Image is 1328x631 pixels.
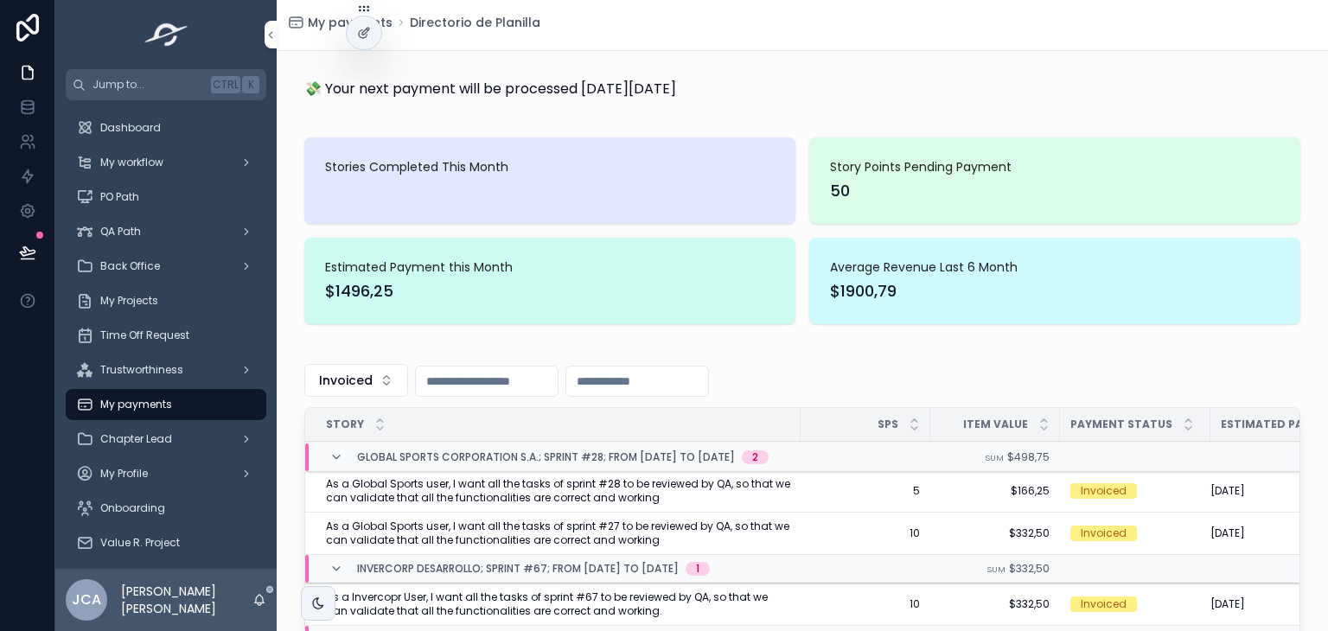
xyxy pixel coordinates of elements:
span: Jump to... [93,78,204,92]
span: Dashboard [100,121,161,135]
p: 💸 Your next payment will be processed [DATE][DATE] [304,79,676,99]
span: 5 [811,484,920,498]
span: My Projects [100,294,158,308]
img: App logo [139,21,194,48]
span: Item value [963,417,1028,431]
a: PO Path [66,182,266,213]
a: Value R. Project [66,527,266,558]
span: [DATE] [1210,526,1245,540]
span: PO Path [100,190,139,204]
span: Onboarding [100,501,165,515]
span: Story [326,417,364,431]
button: Select Button [304,364,408,397]
span: Story Points Pending Payment [830,158,1280,175]
span: Invoiced [319,372,373,389]
span: $332,50 [941,597,1050,611]
span: $166,25 [941,484,1050,498]
div: Invoiced [1081,596,1127,612]
a: My Projects [66,285,266,316]
div: Invoiced [1081,526,1127,541]
a: Time Off Request [66,320,266,351]
a: Dashboard [66,112,266,143]
span: As a Global Sports user, I want all the tasks of sprint #28 to be reviewed by QA, so that we can ... [326,477,790,505]
span: [DATE] [1210,597,1245,611]
span: K [244,78,258,92]
a: QA Path [66,216,266,247]
span: Ctrl [211,76,240,93]
span: JCA [72,590,101,610]
span: 10 [811,597,920,611]
span: My workflow [100,156,163,169]
span: Stories Completed This Month [325,158,775,175]
span: $498,75 [1007,449,1050,464]
button: Jump to...CtrlK [66,69,266,100]
div: 2 [752,450,758,464]
span: As a Global Sports user, I want all the tasks of sprint #27 to be reviewed by QA, so that we can ... [326,519,790,547]
a: My payments [287,14,393,31]
a: Directorio de Planilla [410,14,540,31]
span: 10 [811,526,920,540]
span: My payments [100,398,172,411]
span: QA Path [100,225,141,239]
div: Invoiced [1081,483,1127,499]
span: Chapter Lead [100,432,172,446]
span: Payment status [1070,417,1172,431]
span: Back Office [100,259,160,273]
span: Global Sports Corporation S.A.; Sprint #28; From [DATE] to [DATE] [357,450,735,464]
span: $1496,25 [325,279,775,303]
a: Chapter Lead [66,424,266,455]
a: Trustworthiness [66,354,266,386]
span: Time Off Request [100,328,189,342]
span: 50 [830,179,1280,203]
span: My payments [308,14,393,31]
span: Average Revenue Last 6 Month [830,258,1280,276]
a: My payments [66,389,266,420]
span: Estimated Payment this Month [325,258,775,276]
span: $332,50 [941,526,1050,540]
span: My Profile [100,467,148,481]
span: Value R. Project [100,536,180,550]
span: $332,50 [1009,561,1050,576]
a: My workflow [66,147,266,178]
span: As a Invercopr User, I want all the tasks of sprint #67 to be reviewed by QA, so that we can vali... [326,590,790,618]
div: scrollable content [55,100,277,569]
small: Sum [986,564,1006,575]
p: [PERSON_NAME] [PERSON_NAME] [121,583,252,617]
a: Onboarding [66,493,266,524]
span: SPs [878,417,898,431]
span: Invercorp Desarrollo; Sprint #67; From [DATE] to [DATE] [357,562,679,576]
small: Sum [985,452,1004,463]
span: Trustworthiness [100,363,183,377]
a: My Profile [66,458,266,489]
span: Estimated Payment Date [1221,417,1321,431]
a: Back Office [66,251,266,282]
span: [DATE] [1210,484,1245,498]
span: $1900,79 [830,279,1280,303]
div: 1 [696,562,699,576]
